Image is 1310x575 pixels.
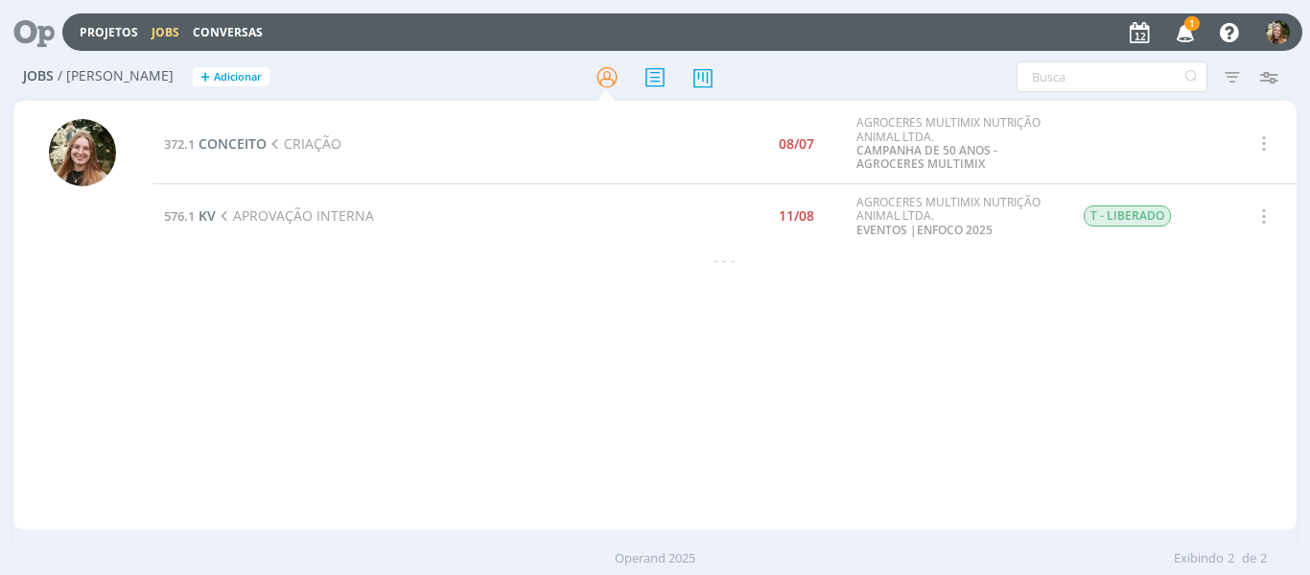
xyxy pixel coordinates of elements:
[214,71,262,84] span: Adicionar
[779,209,814,223] div: 11/08
[1242,549,1256,568] span: de
[199,134,267,153] span: CONCEITO
[199,206,216,225] span: KV
[164,134,267,153] a: 372.1CONCEITO
[187,25,269,40] button: Conversas
[856,222,993,238] a: EVENTOS |ENFOCO 2025
[80,24,138,40] a: Projetos
[1228,549,1234,568] span: 2
[1017,61,1207,92] input: Busca
[856,196,1054,237] div: AGROCERES MULTIMIX NUTRIÇÃO ANIMAL LTDA.
[779,137,814,151] div: 08/07
[856,116,1054,172] div: AGROCERES MULTIMIX NUTRIÇÃO ANIMAL LTDA.
[146,25,185,40] button: Jobs
[200,67,210,87] span: +
[164,206,216,225] a: 576.1KV
[152,250,1298,270] div: - - -
[164,135,195,153] span: 372.1
[74,25,144,40] button: Projetos
[193,67,269,87] button: +Adicionar
[193,24,263,40] a: Conversas
[23,68,54,84] span: Jobs
[856,142,997,172] a: CAMPANHA DE 50 ANOS - AGROCERES MULTIMIX
[58,68,174,84] span: / [PERSON_NAME]
[152,24,179,40] a: Jobs
[216,206,374,225] span: APROVAÇÃO INTERNA
[1260,549,1267,568] span: 2
[1164,15,1204,50] button: 1
[49,119,116,186] img: L
[164,207,195,225] span: 576.1
[1084,205,1171,227] span: T - LIBERADO
[1266,20,1290,44] img: L
[267,134,341,153] span: CRIAÇÃO
[1184,16,1200,31] span: 1
[1174,549,1224,568] span: Exibindo
[1265,15,1291,49] button: L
